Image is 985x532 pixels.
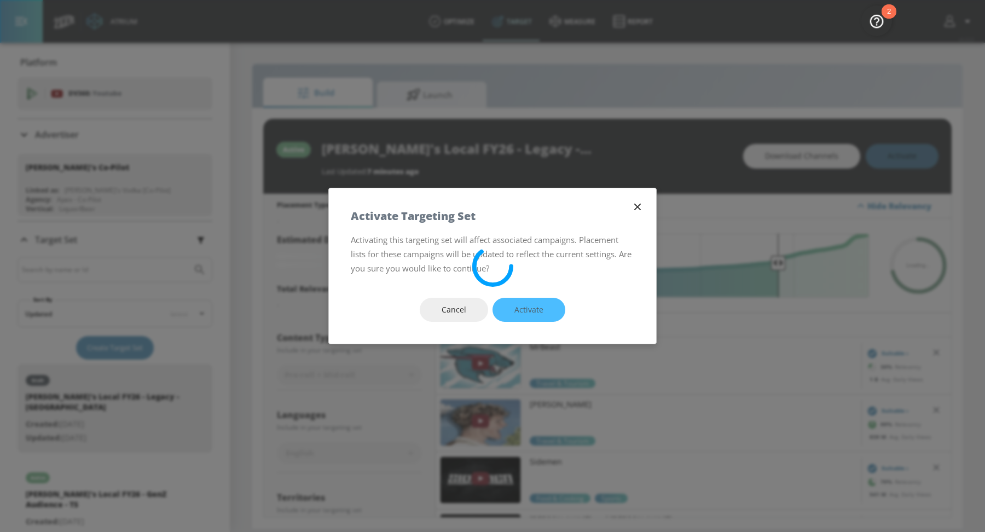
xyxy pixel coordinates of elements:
[351,210,476,222] h5: Activate Targeting Set
[887,11,891,26] div: 2
[420,298,488,322] button: Cancel
[442,303,466,317] span: Cancel
[861,5,892,36] button: Open Resource Center, 2 new notifications
[351,233,634,276] p: Activating this targeting set will affect associated campaigns. Placement lists for these campaig...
